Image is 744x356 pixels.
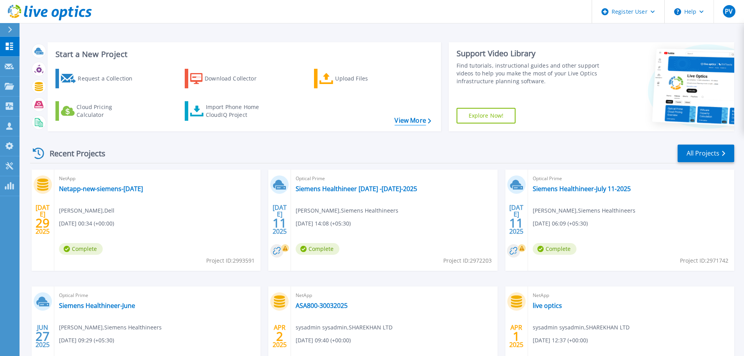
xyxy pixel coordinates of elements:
[276,333,283,340] span: 2
[296,243,339,255] span: Complete
[206,256,255,265] span: Project ID: 2993591
[533,219,588,228] span: [DATE] 06:09 (+05:30)
[335,71,398,86] div: Upload Files
[59,291,256,300] span: Optical Prime
[533,206,635,215] span: [PERSON_NAME] , Siemens Healthineers
[533,323,630,332] span: sysadmin sysadmin , SHAREKHAN LTD
[296,185,417,193] a: Siemens Healthineer [DATE] -[DATE]-2025
[296,302,348,309] a: ASA800-30032025
[205,71,267,86] div: Download Collector
[394,117,431,124] a: View More
[314,69,401,88] a: Upload Files
[457,48,602,59] div: Support Video Library
[55,101,143,121] a: Cloud Pricing Calculator
[725,8,733,14] span: PV
[513,333,520,340] span: 1
[35,322,50,351] div: JUN 2025
[206,103,267,119] div: Import Phone Home CloudIQ Project
[36,333,50,340] span: 27
[55,69,143,88] a: Request a Collection
[457,62,602,85] div: Find tutorials, instructional guides and other support videos to help you make the most of your L...
[296,291,492,300] span: NetApp
[185,69,272,88] a: Download Collector
[457,108,516,123] a: Explore Now!
[509,205,524,234] div: [DATE] 2025
[273,220,287,226] span: 11
[35,205,50,234] div: [DATE] 2025
[36,220,50,226] span: 29
[678,145,734,162] a: All Projects
[30,144,116,163] div: Recent Projects
[533,243,576,255] span: Complete
[509,220,523,226] span: 11
[59,185,143,193] a: Netapp-new-siemens-[DATE]
[533,336,588,345] span: [DATE] 12:37 (+00:00)
[59,219,114,228] span: [DATE] 00:34 (+00:00)
[59,302,135,309] a: Siemens Healthineer-June
[533,291,730,300] span: NetApp
[59,323,162,332] span: [PERSON_NAME] , Siemens Healthineers
[533,185,631,193] a: Siemens Healthineer-July 11-2025
[55,50,431,59] h3: Start a New Project
[509,322,524,351] div: APR 2025
[533,174,730,183] span: Optical Prime
[59,243,103,255] span: Complete
[59,174,256,183] span: NetApp
[680,256,728,265] span: Project ID: 2971742
[296,174,492,183] span: Optical Prime
[296,323,393,332] span: sysadmin sysadmin , SHAREKHAN LTD
[78,71,140,86] div: Request a Collection
[272,322,287,351] div: APR 2025
[296,336,351,345] span: [DATE] 09:40 (+00:00)
[77,103,139,119] div: Cloud Pricing Calculator
[443,256,492,265] span: Project ID: 2972203
[59,336,114,345] span: [DATE] 09:29 (+05:30)
[533,302,562,309] a: live optics
[272,205,287,234] div: [DATE] 2025
[296,206,398,215] span: [PERSON_NAME] , Siemens Healthineers
[59,206,114,215] span: [PERSON_NAME] , Dell
[296,219,351,228] span: [DATE] 14:08 (+05:30)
